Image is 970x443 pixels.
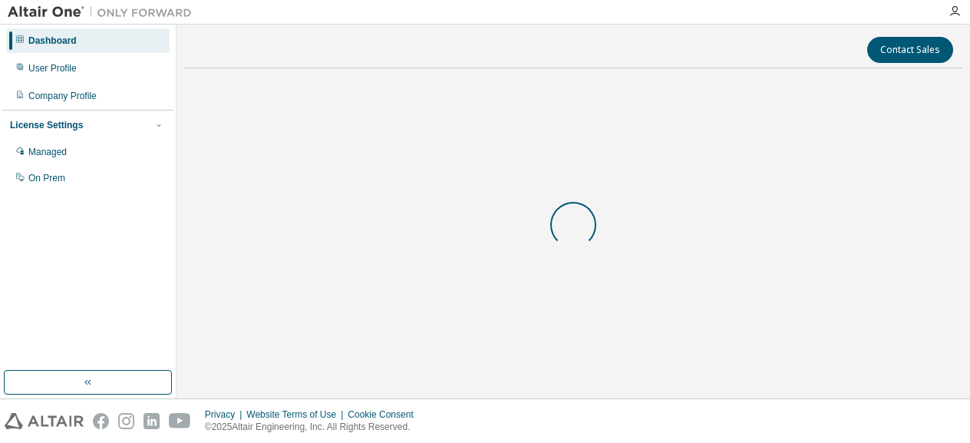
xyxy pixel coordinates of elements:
div: Company Profile [28,90,97,102]
img: altair_logo.svg [5,413,84,429]
div: License Settings [10,119,83,131]
div: Website Terms of Use [246,408,348,421]
div: On Prem [28,172,65,184]
div: Dashboard [28,35,77,47]
img: youtube.svg [169,413,191,429]
p: © 2025 Altair Engineering, Inc. All Rights Reserved. [205,421,423,434]
img: linkedin.svg [144,413,160,429]
img: instagram.svg [118,413,134,429]
img: facebook.svg [93,413,109,429]
button: Contact Sales [867,37,953,63]
img: Altair One [8,5,200,20]
div: Managed [28,146,67,158]
div: User Profile [28,62,77,74]
div: Privacy [205,408,246,421]
div: Cookie Consent [348,408,422,421]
